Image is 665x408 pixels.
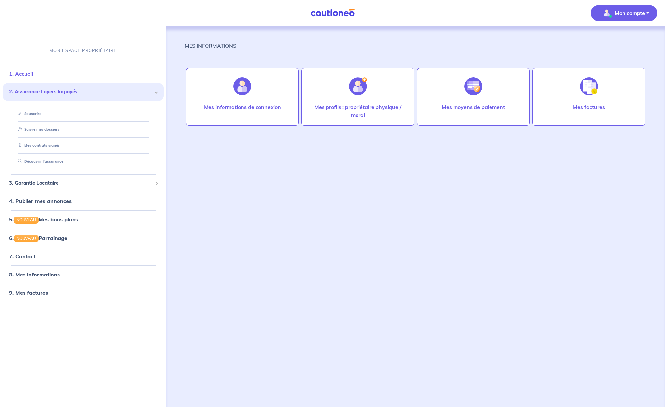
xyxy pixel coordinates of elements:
[3,83,164,101] div: 2. Assurance Loyers Impayés
[9,271,60,278] a: 8. Mes informations
[3,286,164,299] div: 9. Mes factures
[615,9,645,17] p: Mon compte
[3,268,164,281] div: 8. Mes informations
[10,124,156,135] div: Suivre mes dossiers
[15,127,59,132] a: Suivre mes dossiers
[3,231,164,244] div: 6.NOUVEAUParrainage
[9,88,152,96] span: 2. Assurance Loyers Impayés
[9,235,67,241] a: 6.NOUVEAUParrainage
[10,108,156,119] div: Souscrire
[9,253,35,259] a: 7. Contact
[10,156,156,167] div: Découvrir l'assurance
[442,103,505,111] p: Mes moyens de paiement
[233,77,251,95] img: illu_account.svg
[3,213,164,226] div: 5.NOUVEAUMes bons plans
[308,9,357,17] img: Cautioneo
[204,103,281,111] p: Mes informations de connexion
[3,250,164,263] div: 7. Contact
[602,8,612,18] img: illu_account_valid_menu.svg
[3,195,164,208] div: 4. Publier mes annonces
[9,198,72,204] a: 4. Publier mes annonces
[15,143,60,148] a: Mes contrats signés
[3,67,164,80] div: 1. Accueil
[9,216,78,223] a: 5.NOUVEAUMes bons plans
[15,159,63,164] a: Découvrir l'assurance
[464,77,482,95] img: illu_credit_card_no_anim.svg
[9,180,152,187] span: 3. Garantie Locataire
[580,77,598,95] img: illu_invoice.svg
[9,71,33,77] a: 1. Accueil
[308,103,407,119] p: Mes profils : propriétaire physique / moral
[185,42,236,50] p: MES INFORMATIONS
[3,177,164,190] div: 3. Garantie Locataire
[573,103,605,111] p: Mes factures
[349,77,367,95] img: illu_account_add.svg
[591,5,657,21] button: illu_account_valid_menu.svgMon compte
[9,290,48,296] a: 9. Mes factures
[10,140,156,151] div: Mes contrats signés
[49,47,117,54] p: MON ESPACE PROPRIÉTAIRE
[15,111,41,116] a: Souscrire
